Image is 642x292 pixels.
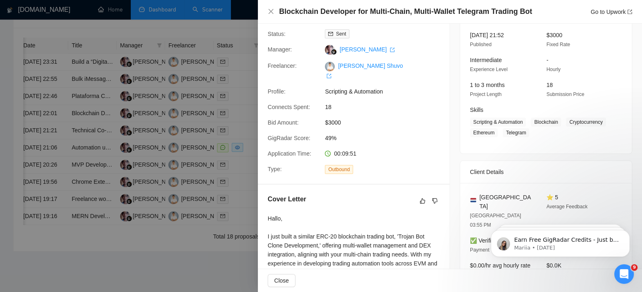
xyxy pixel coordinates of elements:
span: mail [328,31,333,36]
span: Profile: [268,88,286,95]
iframe: Intercom notifications message [479,213,642,270]
a: [PERSON_NAME] export [340,46,395,53]
span: ✅ Verified [470,237,498,244]
button: dislike [430,196,440,206]
iframe: Intercom live chat [614,264,634,284]
span: Telegram [503,128,529,137]
span: export [327,74,331,78]
span: - [546,57,548,63]
span: Skills [470,107,483,113]
span: export [627,9,632,14]
img: gigradar-bm.png [331,49,337,55]
span: [GEOGRAPHIC_DATA] 03:55 PM [470,213,521,228]
h5: Cover Letter [268,194,306,204]
div: Client Details [470,161,622,183]
span: $0.00/hr avg hourly rate paid [470,262,530,278]
span: ⭐ 5 [546,194,558,201]
span: Manager: [268,46,292,53]
span: like [420,198,425,204]
span: Close [274,276,289,285]
span: Published [470,42,492,47]
span: 18 [546,82,553,88]
span: 9 [631,264,638,271]
span: clock-circle [325,151,331,156]
span: $3000 [546,32,562,38]
span: Scripting & Automation [470,118,526,127]
button: Close [268,274,295,287]
span: Experience Level [470,67,508,72]
span: $3000 [325,118,447,127]
img: c1rwhkKER3WrC8n9EnvlO42wZPZaDw7HasxGphdd4mjx4vHeTPpGOPNexkQDBeyM6- [325,62,335,71]
span: Connects Spent: [268,104,310,110]
span: Cryptocurrency [566,118,606,127]
span: Ethereum [470,128,498,137]
a: Go to Upworkexport [591,9,632,15]
span: 18 [325,103,447,111]
span: Intermediate [470,57,502,63]
span: Average Feedback [546,204,588,210]
span: [DATE] 21:52 [470,32,504,38]
a: [PERSON_NAME] Shuvo export [325,62,403,79]
span: [GEOGRAPHIC_DATA] [479,193,533,211]
span: Fixed Rate [546,42,570,47]
span: Freelancer: [268,62,297,69]
span: Status: [268,31,286,37]
span: Project Length [470,91,501,97]
h4: Blockchain Developer for Multi-Chain, Multi-Wallet Telegram Trading Bot [279,7,532,17]
span: GigRadar Score: [268,135,310,141]
span: Hourly [546,67,561,72]
span: Type: [268,166,282,172]
span: Outbound [325,165,353,174]
span: Submission Price [546,91,584,97]
button: like [418,196,427,206]
span: close [268,8,274,15]
span: Bid Amount: [268,119,299,126]
span: Blockchain [531,118,561,127]
img: 🇳🇱 [470,197,476,203]
span: Sent [336,31,346,37]
span: dislike [432,198,438,204]
span: Payment Verification [470,247,514,253]
span: 49% [325,134,447,143]
span: Application Time: [268,150,311,157]
button: Close [268,8,274,15]
span: 00:09:51 [334,150,356,157]
span: export [390,47,395,52]
span: 1 to 3 months [470,82,505,88]
span: Scripting & Automation [325,87,447,96]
